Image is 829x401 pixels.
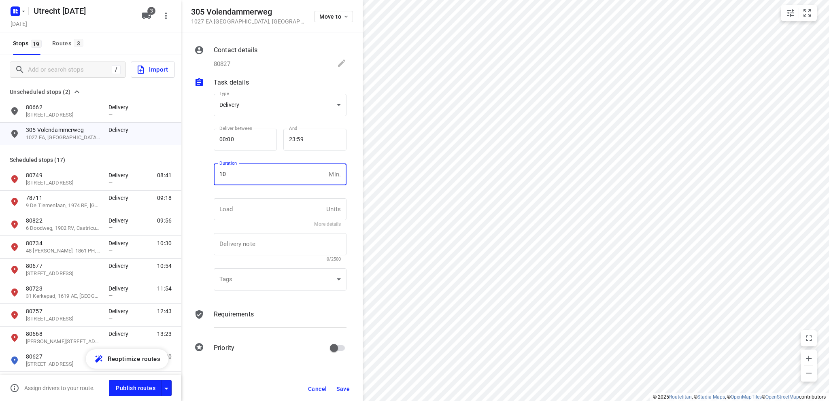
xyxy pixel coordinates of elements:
[319,13,349,20] span: Move to
[108,225,113,231] span: —
[337,58,346,68] svg: Edit
[214,94,346,116] div: Delivery
[326,205,341,214] p: Units
[26,179,100,187] p: 31 Achtermeerstraat, 2131 HJ, Hoofddorp, NL
[26,315,100,323] p: 47 Port Saidweg, 1448 MS, Purmerend, NL
[26,247,100,255] p: 48 Groeneweg, 1861 PH, Bergen, NL
[108,247,113,253] span: —
[191,18,304,25] p: 1027 EA [GEOGRAPHIC_DATA] , [GEOGRAPHIC_DATA]
[10,87,70,97] span: Unscheduled stops (2)
[31,40,42,48] span: 19
[108,239,133,247] p: Delivery
[108,315,113,321] span: —
[138,8,155,24] button: 3
[214,78,249,87] p: Task details
[108,194,133,202] p: Delivery
[74,39,83,47] span: 3
[26,338,100,346] p: Billie Holidaystraat 14, 1066HB, Amsterdam, NL
[697,394,725,400] a: Stadia Maps
[219,102,334,109] div: Delivery
[214,268,346,291] div: ​
[782,5,799,21] button: Map settings
[314,11,353,22] button: Move to
[214,59,230,69] p: 80827
[108,330,133,338] p: Delivery
[108,179,113,185] span: —
[10,155,172,165] p: Scheduled stops ( 17 )
[7,19,30,28] h5: Project date
[86,349,168,369] button: Reoptimize routes
[194,310,346,334] div: Requirements
[108,307,133,315] p: Delivery
[26,262,100,270] p: 80677
[108,111,113,117] span: —
[112,65,121,74] div: /
[327,257,341,262] span: 0/2500
[131,62,175,78] button: Import
[191,7,304,17] h5: 305 Volendammerweg
[157,194,172,202] span: 09:18
[157,262,172,270] span: 10:54
[108,202,113,208] span: —
[157,171,172,179] span: 08:41
[669,394,692,400] a: Routetitan
[108,354,160,364] span: Reoptimize routes
[28,64,112,76] input: Add or search stops
[116,383,155,393] span: Publish routes
[26,307,100,315] p: 80757
[157,239,172,247] span: 10:30
[26,225,100,232] p: 6 Doodweg, 1902 RV, Castricum, NL
[26,194,100,202] p: 78711
[305,382,330,396] button: Cancel
[30,4,135,17] h5: Rename
[781,5,817,21] div: small contained button group
[194,45,346,70] div: Contact details80827
[108,126,133,134] p: Delivery
[26,352,100,361] p: 80627
[329,170,341,179] p: Min.
[158,8,174,24] button: More
[26,239,100,247] p: 80734
[799,5,815,21] button: Fit zoom
[26,111,100,119] p: Kerkdijk 18, 3791VL, Achterveld, NL
[108,262,133,270] p: Delivery
[214,45,257,55] p: Contact details
[653,394,826,400] li: © 2025 , © , © © contributors
[126,62,175,78] a: Import
[108,293,113,299] span: —
[26,293,100,300] p: 31 Kerkepad, 1619 AE, Andijk, NL
[136,64,168,75] span: Import
[108,284,133,293] p: Delivery
[157,307,172,315] span: 12:43
[308,386,327,392] span: Cancel
[6,87,83,97] button: Unscheduled stops (2)
[108,134,113,140] span: —
[26,171,100,179] p: 80749
[157,284,172,293] span: 11:54
[277,140,283,146] p: —
[26,103,100,111] p: 80662
[147,7,155,15] span: 3
[765,394,799,400] a: OpenStreetMap
[214,310,254,319] p: Requirements
[108,171,133,179] p: Delivery
[26,270,100,278] p: Parallelweg 33, 1834VE, Sint Pancras, NL
[26,126,100,134] p: 305 Volendammerweg
[26,216,100,225] p: 80822
[26,330,100,338] p: 80668
[214,343,234,353] p: Priority
[336,386,350,392] span: Save
[333,382,353,396] button: Save
[162,383,171,393] div: Driver app settings
[194,78,346,89] div: Task details
[157,216,172,225] span: 09:56
[731,394,762,400] a: OpenMapTiles
[13,38,44,49] span: Stops
[26,134,100,142] p: 1027 EA, [GEOGRAPHIC_DATA], [GEOGRAPHIC_DATA]
[157,330,172,338] span: 13:23
[108,338,113,344] span: —
[108,103,133,111] p: Delivery
[108,270,113,276] span: —
[26,284,100,293] p: 80723
[26,361,100,368] p: Debussystraat 4, 3438XT, Nieuwegein, NL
